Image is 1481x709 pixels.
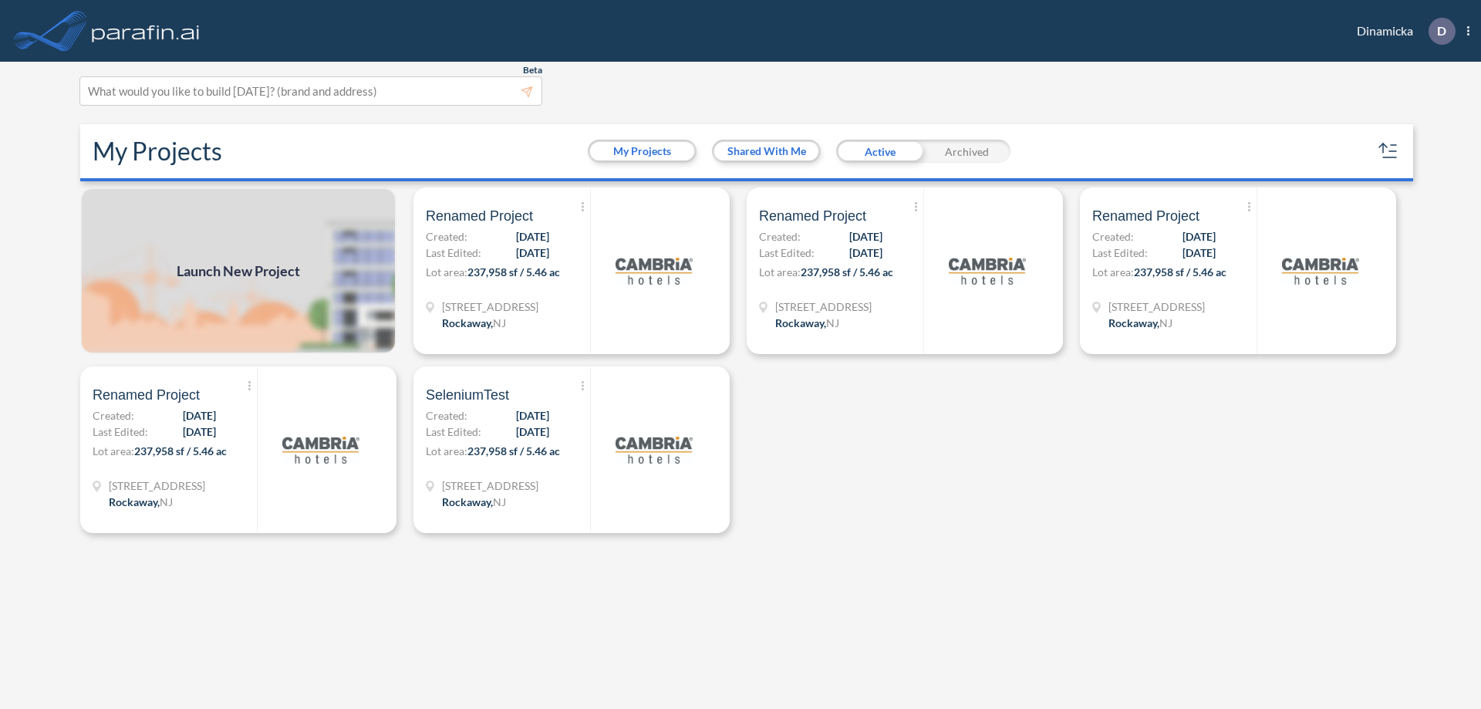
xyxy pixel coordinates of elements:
span: Created: [759,228,801,245]
span: 237,958 sf / 5.46 ac [1134,265,1226,279]
span: [DATE] [1182,228,1216,245]
span: 237,958 sf / 5.46 ac [801,265,893,279]
span: Rockaway , [442,316,493,329]
span: [DATE] [183,424,216,440]
span: Renamed Project [759,207,866,225]
div: Rockaway, NJ [442,315,506,331]
span: Created: [93,407,134,424]
span: NJ [493,495,506,508]
span: [DATE] [849,245,882,261]
img: logo [616,232,693,309]
span: SeleniumTest [426,386,509,404]
span: [DATE] [516,407,549,424]
span: Renamed Project [1092,207,1199,225]
p: D [1437,24,1446,38]
span: Last Edited: [426,424,481,440]
span: Created: [1092,228,1134,245]
span: Beta [523,64,542,76]
span: 237,958 sf / 5.46 ac [467,265,560,279]
span: [DATE] [516,245,549,261]
span: Renamed Project [93,386,200,404]
span: Rockaway , [775,316,826,329]
span: Last Edited: [426,245,481,261]
img: logo [616,411,693,488]
span: Last Edited: [1092,245,1148,261]
img: logo [949,232,1026,309]
span: [DATE] [183,407,216,424]
span: 321 Mt Hope Ave [1108,299,1205,315]
span: [DATE] [849,228,882,245]
span: [DATE] [516,424,549,440]
div: Rockaway, NJ [775,315,839,331]
div: Dinamicka [1334,18,1469,45]
img: add [80,187,396,354]
span: Rockaway , [442,495,493,508]
div: Archived [923,140,1010,163]
span: Lot area: [759,265,801,279]
span: Created: [426,407,467,424]
div: Rockaway, NJ [1108,315,1172,331]
span: Rockaway , [1108,316,1159,329]
span: 321 Mt Hope Ave [442,478,538,494]
button: sort [1376,139,1401,164]
span: NJ [1159,316,1172,329]
span: 321 Mt Hope Ave [775,299,872,315]
span: NJ [493,316,506,329]
span: Renamed Project [426,207,533,225]
span: 237,958 sf / 5.46 ac [467,444,560,457]
span: Last Edited: [759,245,815,261]
img: logo [1282,232,1359,309]
span: NJ [160,495,173,508]
div: Rockaway, NJ [442,494,506,510]
span: 237,958 sf / 5.46 ac [134,444,227,457]
span: 321 Mt Hope Ave [109,478,205,494]
span: NJ [826,316,839,329]
span: Rockaway , [109,495,160,508]
div: Rockaway, NJ [109,494,173,510]
span: [DATE] [516,228,549,245]
button: Shared With Me [714,142,818,160]
span: Created: [426,228,467,245]
span: Lot area: [1092,265,1134,279]
a: Launch New Project [80,187,396,354]
h2: My Projects [93,137,222,166]
img: logo [89,15,203,46]
button: My Projects [590,142,694,160]
span: Lot area: [426,444,467,457]
span: Lot area: [426,265,467,279]
span: 321 Mt Hope Ave [442,299,538,315]
div: Active [836,140,923,163]
span: Launch New Project [177,261,300,282]
span: Lot area: [93,444,134,457]
img: logo [282,411,359,488]
span: [DATE] [1182,245,1216,261]
span: Last Edited: [93,424,148,440]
